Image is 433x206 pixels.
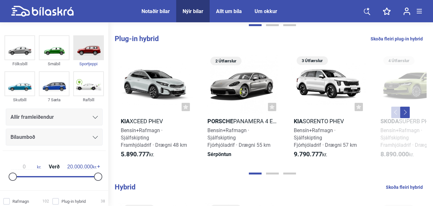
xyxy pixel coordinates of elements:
button: Page 1 [249,173,262,174]
div: Fólksbíll [4,60,35,67]
span: Rafmagn [12,198,29,205]
span: Allir framleiðendur [11,113,54,122]
b: 9.790.777 [294,150,322,158]
h2: Panamera 4 E-Hybrid [205,117,280,125]
a: Allt um bíla [216,8,242,14]
span: Bensín+Rafmagn · Sjálfskipting Fjórhjóladrif · Drægni 57 km [294,127,357,148]
button: Page 3 [283,24,296,26]
h2: Sorento PHEV [291,117,366,125]
a: Um okkur [255,8,277,14]
span: Bensín+Rafmagn · Sjálfskipting Fjórhjóladrif · Drægni 55 km [207,127,271,148]
a: Skoða fleiri hybrid [386,183,423,191]
button: Page 3 [283,173,296,174]
span: 102 [42,198,49,205]
span: 3 Útfærslur [300,56,325,65]
b: Kia [121,118,130,124]
span: kr. [67,164,97,170]
span: Verð [47,164,61,169]
div: Sportjeppi [73,60,104,67]
div: Smábíl [39,60,69,67]
span: 38 [101,198,105,205]
b: 8.890.000 [380,150,409,158]
b: Plug-in hybrid [115,35,159,43]
div: Sérpöntun [205,151,280,158]
div: 7 Sæta [39,96,69,103]
span: Bensín+Rafmagn · Sjálfskipting Framhjóladrif · Drægni 48 km [121,127,187,148]
span: kr. [294,151,327,158]
b: Porsche [207,118,233,124]
span: kr. [121,151,154,158]
button: Page 2 [266,173,279,174]
span: kr. [380,151,414,158]
b: Skoda [380,118,399,124]
button: Previous [391,107,401,118]
img: user-login.svg [403,7,410,15]
div: Rafbíll [73,96,104,103]
a: 2 ÚtfærslurPorschePanamera 4 E-HybridBensín+Rafmagn · SjálfskiptingFjórhjóladrif · Drægni 55 kmSé... [205,54,280,164]
a: KiaXCeed PHEVBensín+Rafmagn · SjálfskiptingFramhjóladrif · Drægni 48 km5.890.777kr. [118,54,193,164]
button: Next [400,107,410,118]
a: Skoða fleiri plug-in hybrid [371,35,423,43]
span: 2 Útfærslur [213,57,238,65]
button: Page 1 [249,24,262,26]
a: Nýir bílar [183,8,203,14]
div: Skutbíll [4,96,35,103]
a: 3 ÚtfærslurKiaSorento PHEVBensín+Rafmagn · SjálfskiptingFjórhjóladrif · Drægni 57 km9.790.777kr. [291,54,366,164]
a: Notaðir bílar [141,8,170,14]
b: Hybrid [115,183,135,191]
span: 4 Útfærslur [386,56,411,65]
b: Kia [294,118,303,124]
span: kr. [11,164,41,170]
button: Page 2 [266,24,279,26]
span: Plug-in hybrid [61,198,86,205]
span: Bílaumboð [11,133,35,142]
b: 5.890.777 [121,150,149,158]
h2: XCeed PHEV [118,117,193,125]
